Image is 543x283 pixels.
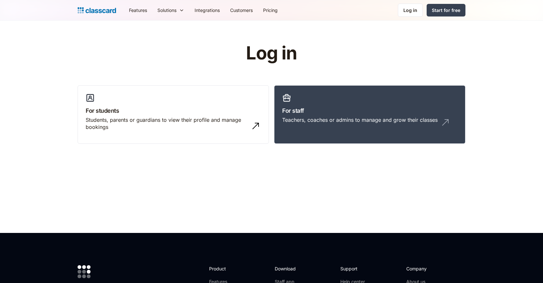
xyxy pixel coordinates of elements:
a: Integrations [189,3,225,17]
h2: Download [275,265,301,272]
h1: Log in [169,43,374,63]
div: Start for free [432,7,460,14]
h3: For students [86,106,261,115]
div: Students, parents or guardians to view their profile and manage bookings [86,116,248,131]
h2: Company [406,265,449,272]
a: Customers [225,3,258,17]
div: Solutions [152,3,189,17]
div: Solutions [157,7,176,14]
a: Start for free [427,4,465,16]
a: For studentsStudents, parents or guardians to view their profile and manage bookings [78,85,269,144]
a: Log in [398,4,423,17]
a: home [78,6,116,15]
div: Log in [403,7,417,14]
a: Pricing [258,3,283,17]
a: For staffTeachers, coaches or admins to manage and grow their classes [274,85,465,144]
div: Teachers, coaches or admins to manage and grow their classes [282,116,438,123]
h3: For staff [282,106,457,115]
h2: Support [340,265,367,272]
a: Features [124,3,152,17]
h2: Product [209,265,244,272]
